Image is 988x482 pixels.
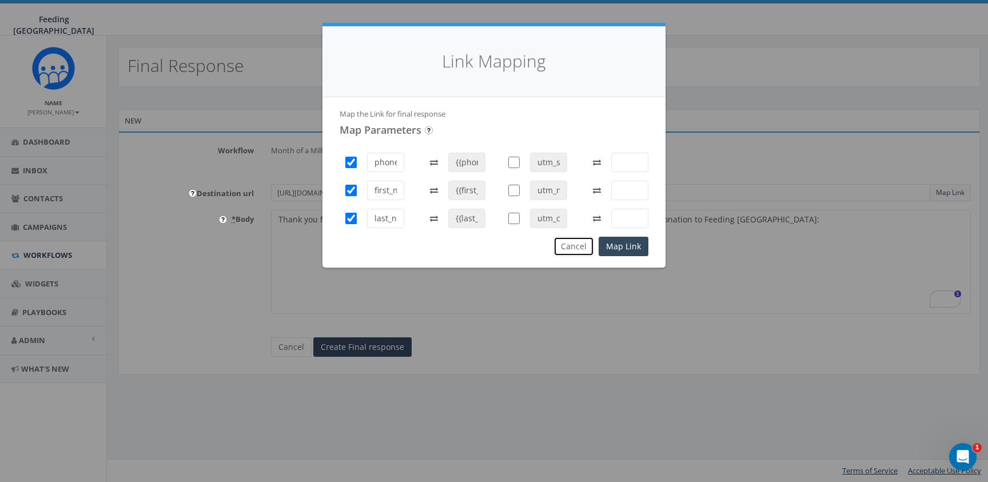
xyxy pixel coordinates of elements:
[425,126,433,134] input: Submit
[599,237,648,256] button: Map Link
[340,125,648,136] h4: Map Parameters
[189,189,197,197] input: Submit
[219,216,227,224] input: Submit
[553,237,594,256] button: Cancel
[340,109,648,119] p: Map the Link for final response
[340,49,648,74] h4: Link Mapping
[949,443,977,471] iframe: Intercom live chat
[973,443,982,452] span: 1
